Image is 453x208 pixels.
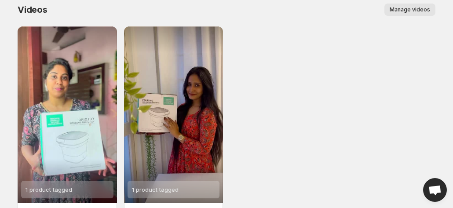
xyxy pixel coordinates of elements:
span: Manage videos [390,6,430,13]
button: Manage videos [384,4,435,16]
span: 1 product tagged [132,186,179,193]
div: Open chat [423,178,447,202]
span: 1 product tagged [26,186,72,193]
span: Videos [18,4,47,15]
